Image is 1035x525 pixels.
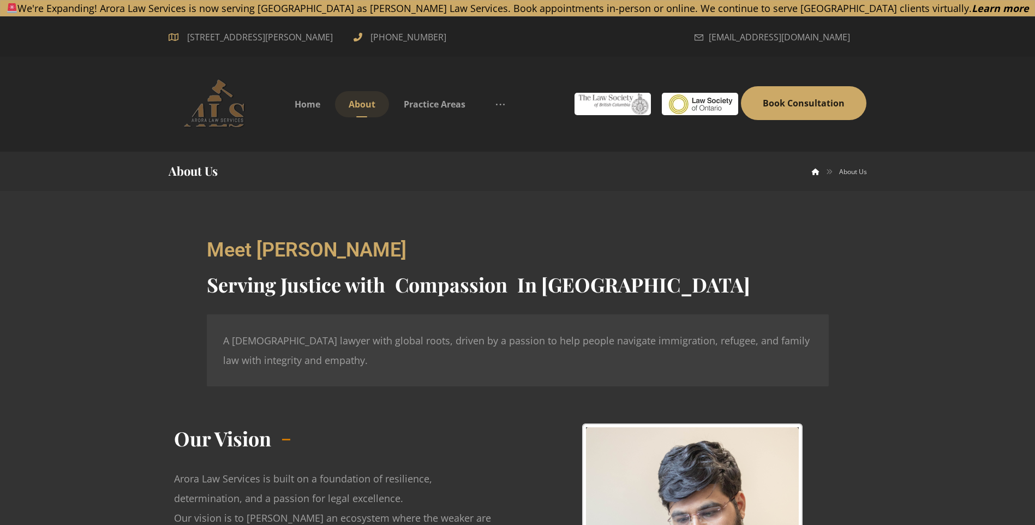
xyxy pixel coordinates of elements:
[662,93,738,115] img: #
[480,91,521,117] a: More links
[368,28,449,46] span: [PHONE_NUMBER]
[281,91,334,117] a: Home
[169,163,218,180] h1: About Us
[395,271,507,298] b: Compassion
[349,98,375,110] span: About
[223,331,812,370] p: A [DEMOGRAPHIC_DATA] lawyer with global roots, driven by a passion to help people navigate immigr...
[741,86,866,120] a: Book Consultation
[169,30,337,42] a: [STREET_ADDRESS][PERSON_NAME]
[174,425,271,452] h2: Our Vision
[812,167,819,176] a: Arora Law Services
[7,3,17,13] img: 🚨
[517,271,750,297] span: In [GEOGRAPHIC_DATA]
[282,439,290,440] span: _
[6,3,1029,13] p: We're Expanding! Arora Law Services is now serving [GEOGRAPHIC_DATA] as [PERSON_NAME] Law Service...
[174,469,496,508] p: Arora Law Services is built on a foundation of resilience, determination, and a passion for legal...
[169,79,267,128] a: Advocate (IN) | Barrister (CA) | Solicitor | Notary Public
[709,28,850,46] span: [EMAIL_ADDRESS][DOMAIN_NAME]
[169,79,267,128] img: Arora Law Services
[207,240,829,260] h2: Meet [PERSON_NAME]
[183,28,337,46] span: [STREET_ADDRESS][PERSON_NAME]
[295,98,320,110] span: Home
[972,2,1029,15] a: Learn more
[207,271,385,297] span: Serving Justice with
[390,91,479,117] a: Practice Areas
[404,98,465,110] span: Practice Areas
[354,30,449,42] a: [PHONE_NUMBER]
[335,91,389,117] a: About
[763,97,845,109] span: Book Consultation
[575,93,651,115] img: #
